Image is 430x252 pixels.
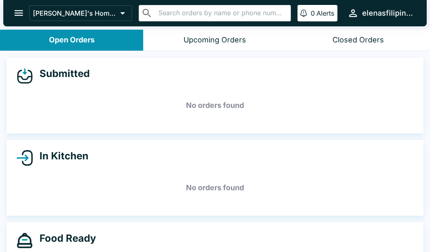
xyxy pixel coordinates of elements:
[33,68,90,80] h4: Submitted
[16,173,414,203] h5: No orders found
[311,9,315,17] p: 0
[332,35,384,45] div: Closed Orders
[33,150,88,162] h4: In Kitchen
[184,35,246,45] div: Upcoming Orders
[316,9,334,17] p: Alerts
[16,91,414,120] h5: No orders found
[344,4,417,22] button: elenasfilipinofoods
[362,8,414,18] div: elenasfilipinofoods
[156,7,287,19] input: Search orders by name or phone number
[8,2,29,23] button: open drawer
[33,9,117,17] p: [PERSON_NAME]'s Home of the Finest Filipino Foods
[29,5,132,21] button: [PERSON_NAME]'s Home of the Finest Filipino Foods
[33,232,96,245] h4: Food Ready
[49,35,95,45] div: Open Orders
